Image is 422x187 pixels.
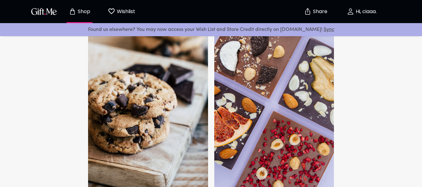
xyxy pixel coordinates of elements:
[29,8,59,15] button: GiftMe Logo
[330,2,393,22] button: Hi, ciaaa.
[115,7,135,16] p: Wishlist
[5,26,417,34] p: Found us elsewhere? You may now access your Wish List and Store Credit directly on [DOMAIN_NAME]!
[104,2,139,22] button: Wishlist page
[76,9,90,14] p: Shop
[30,7,58,16] img: GiftMe Logo
[354,9,377,14] p: Hi, ciaaa.
[62,2,97,22] button: Store page
[304,8,311,15] img: secure
[324,27,334,32] a: Sync
[311,9,327,14] p: Share
[305,1,327,22] button: Share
